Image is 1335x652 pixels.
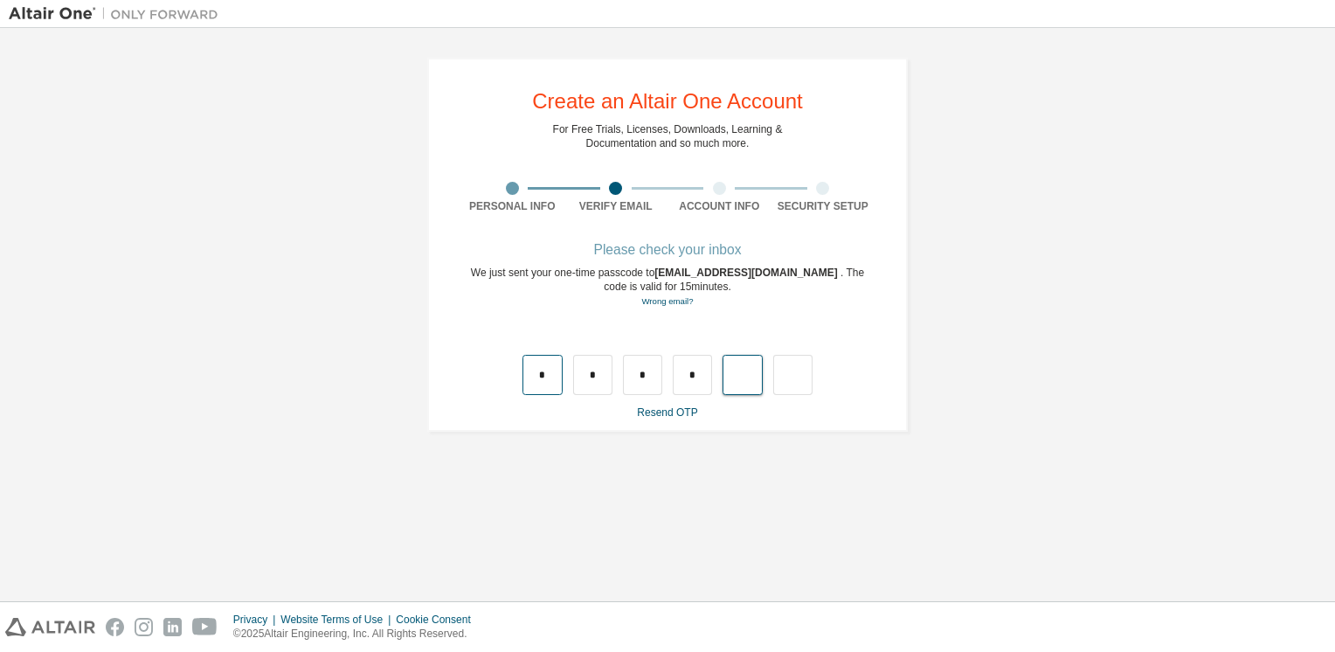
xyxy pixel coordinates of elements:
[135,618,153,636] img: instagram.svg
[106,618,124,636] img: facebook.svg
[460,266,875,309] div: We just sent your one-time passcode to . The code is valid for 15 minutes.
[9,5,227,23] img: Altair One
[637,406,697,419] a: Resend OTP
[460,199,564,213] div: Personal Info
[396,613,481,627] div: Cookie Consent
[654,267,840,279] span: [EMAIL_ADDRESS][DOMAIN_NAME]
[771,199,875,213] div: Security Setup
[192,618,218,636] img: youtube.svg
[233,613,280,627] div: Privacy
[564,199,668,213] div: Verify Email
[667,199,771,213] div: Account Info
[553,122,783,150] div: For Free Trials, Licenses, Downloads, Learning & Documentation and so much more.
[233,627,481,642] p: © 2025 Altair Engineering, Inc. All Rights Reserved.
[532,91,803,112] div: Create an Altair One Account
[280,613,396,627] div: Website Terms of Use
[460,245,875,255] div: Please check your inbox
[5,618,95,636] img: altair_logo.svg
[641,296,693,306] a: Go back to the registration form
[163,618,182,636] img: linkedin.svg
